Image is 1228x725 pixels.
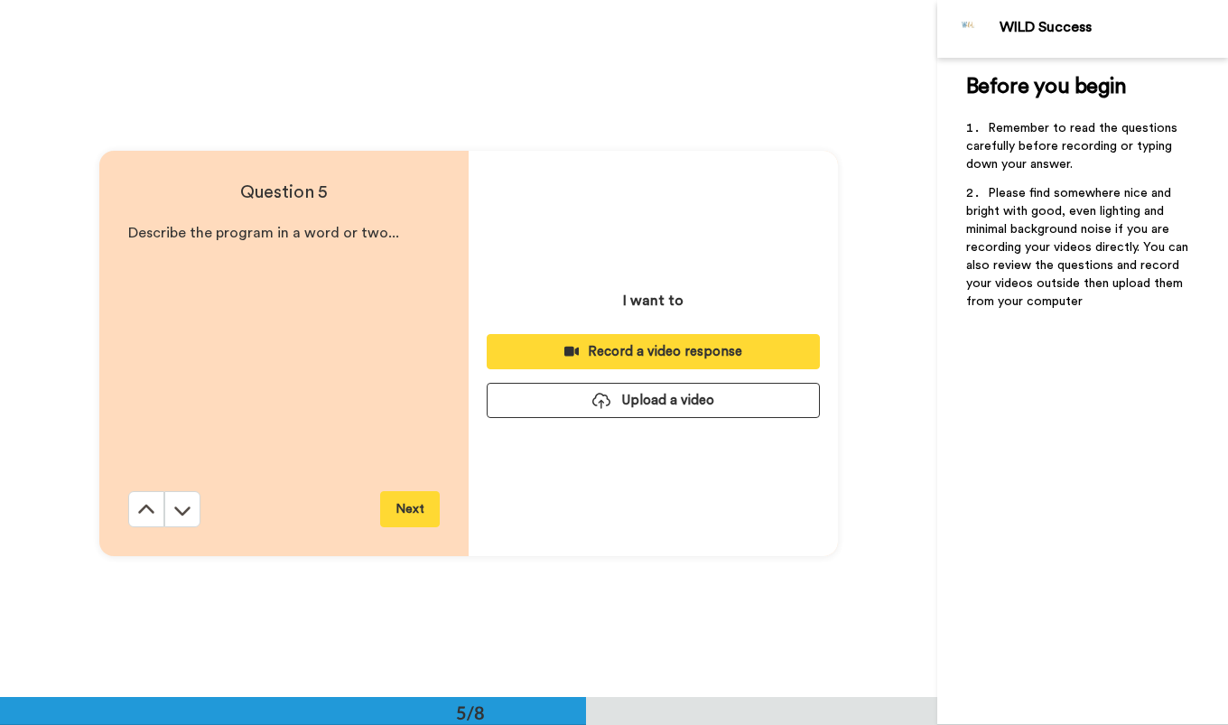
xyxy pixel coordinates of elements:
span: Please find somewhere nice and bright with good, even lighting and minimal background noise if yo... [966,187,1192,308]
p: I want to [623,290,684,311]
h4: Question 5 [128,180,440,205]
button: Next [380,491,440,527]
button: Upload a video [487,383,820,418]
button: Record a video response [487,334,820,369]
span: Remember to read the questions carefully before recording or typing down your answer. [966,122,1181,171]
div: 5/8 [427,700,514,725]
div: Record a video response [501,342,805,361]
span: Before you begin [966,76,1126,98]
div: WILD Success [1000,19,1227,36]
span: Describe the program in a word or two... [128,226,399,240]
img: Profile Image [947,7,991,51]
